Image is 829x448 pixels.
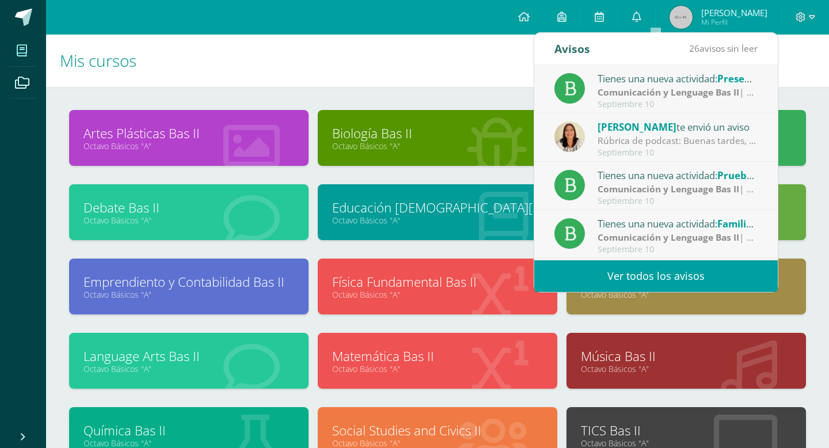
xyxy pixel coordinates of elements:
div: | Zona 2 [598,183,758,196]
a: Biología Bas II [332,124,543,142]
span: Prueba del MINEDUC [717,169,819,182]
a: TICS Bas II [581,422,792,439]
a: Octavo Básicos "A" [332,363,543,374]
a: Ver todos los avisos [534,260,778,292]
strong: Comunicación y Lenguage Bas II [598,86,739,98]
a: Educación [DEMOGRAPHIC_DATA][PERSON_NAME] [332,199,543,217]
a: Octavo Básicos "A" [581,289,792,300]
a: Física Fundamental Bas II [332,273,543,291]
span: Presentación del libro [717,72,823,85]
div: Septiembre 10 [598,245,758,255]
img: 45x45 [670,6,693,29]
a: Debate Bas II [83,199,294,217]
a: Octavo Básicos "A" [83,215,294,226]
a: Emprendiento y Contabilidad Bas II [83,273,294,291]
span: Mi Perfil [701,17,767,27]
a: Language Arts Bas II [83,347,294,365]
span: [PERSON_NAME] [598,120,676,134]
div: Avisos [554,33,590,64]
div: Septiembre 10 [598,196,758,206]
div: Tienes una nueva actividad: [598,71,758,86]
span: Mis cursos [60,50,136,71]
strong: Comunicación y Lenguage Bas II [598,183,739,195]
div: Rúbrica de podcast: Buenas tardes, favor imprimir y pegar en tu cuaderno. [598,134,758,147]
div: Tienes una nueva actividad: [598,216,758,231]
a: Octavo Básicos "A" [332,289,543,300]
span: 26 [689,42,699,55]
a: Octavo Básicos "A" [332,141,543,151]
a: Octavo Básicos "A" [332,215,543,226]
a: Octavo Básicos "A" [83,141,294,151]
div: te envió un aviso [598,119,758,134]
a: Octavo Básicos "A" [581,363,792,374]
a: Matemática Bas II [332,347,543,365]
div: | Zona 2 [598,231,758,244]
a: Música Bas II [581,347,792,365]
span: avisos sin leer [689,42,758,55]
a: Social Studies and Civics II [332,422,543,439]
span: Familia Léxica [717,217,785,230]
strong: Comunicación y Lenguage Bas II [598,231,739,244]
div: | Zona 2 [598,86,758,99]
div: Tienes una nueva actividad: [598,168,758,183]
div: Septiembre 10 [598,100,758,109]
a: Octavo Básicos "A" [83,289,294,300]
div: Septiembre 10 [598,148,758,158]
img: 9af45ed66f6009d12a678bb5324b5cf4.png [554,122,585,152]
a: Octavo Básicos "A" [83,363,294,374]
a: Artes Plásticas Bas II [83,124,294,142]
span: [PERSON_NAME] [701,7,767,18]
